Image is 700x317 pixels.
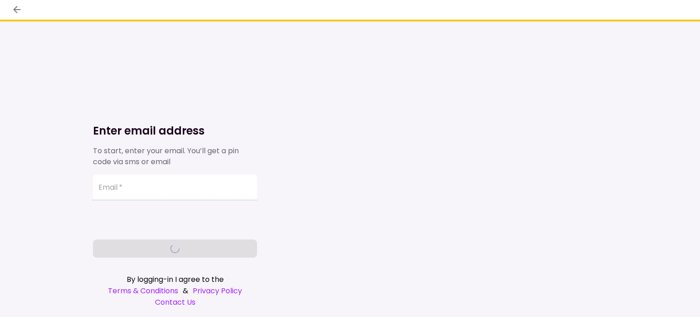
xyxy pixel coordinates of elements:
[93,124,257,138] h1: Enter email address
[108,285,178,296] a: Terms & Conditions
[93,285,257,296] div: &
[193,285,242,296] a: Privacy Policy
[93,146,257,167] div: To start, enter your email. You’ll get a pin code via sms or email
[9,2,25,17] button: back
[93,274,257,285] div: By logging-in I agree to the
[93,296,257,308] a: Contact Us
